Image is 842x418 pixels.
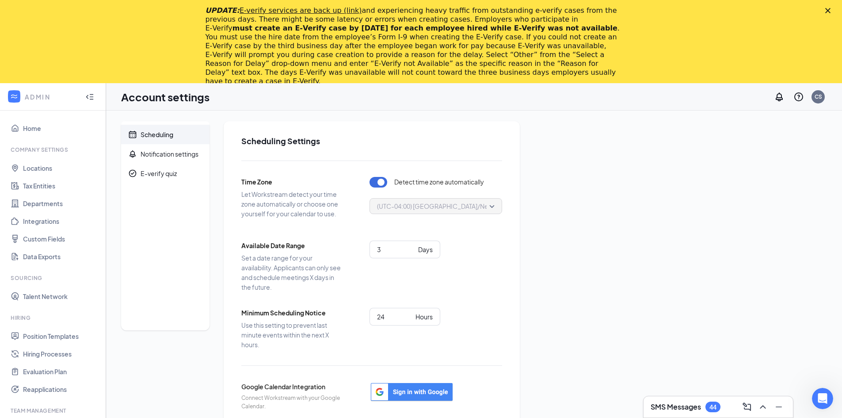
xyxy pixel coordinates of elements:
svg: Notifications [774,92,785,102]
div: Hiring [11,314,97,322]
a: E-verify services are back up (link) [240,6,362,15]
div: E-verify quiz [141,169,177,178]
button: ChevronUp [756,400,770,414]
h3: SMS Messages [651,402,701,412]
a: Integrations [23,212,99,230]
iframe: Intercom live chat [812,388,833,409]
div: Team Management [11,407,97,414]
span: Set a date range for your availability. Applicants can only see and schedule meetings X days in t... [241,253,343,292]
span: Google Calendar Integration [241,382,343,391]
svg: ChevronUp [758,402,768,412]
svg: Bell [128,150,137,158]
a: Home [23,119,99,137]
span: Available Date Range [241,241,343,250]
a: CheckmarkCircleE-verify quiz [121,164,210,183]
button: Minimize [772,400,786,414]
span: Time Zone [241,177,343,187]
span: Connect Workstream with your Google Calendar. [241,394,343,411]
a: Position Templates [23,327,99,345]
div: Company Settings [11,146,97,153]
div: Sourcing [11,274,97,282]
a: Data Exports [23,248,99,265]
span: Detect time zone automatically [394,177,484,188]
h1: Account settings [121,89,210,104]
span: Use this setting to prevent last minute events within the next X hours. [241,320,343,349]
a: Hiring Processes [23,345,99,363]
a: CalendarScheduling [121,125,210,144]
svg: ComposeMessage [742,402,752,412]
div: Days [418,245,433,254]
div: Scheduling [141,130,173,139]
button: ComposeMessage [740,400,754,414]
a: Departments [23,195,99,212]
div: and experiencing heavy traffic from outstanding e-verify cases from the previous days. There migh... [206,6,623,86]
svg: QuestionInfo [793,92,804,102]
svg: Minimize [773,402,784,412]
div: Notification settings [141,150,198,158]
a: Tax Entities [23,177,99,195]
div: CS [815,93,822,100]
div: ADMIN [25,92,77,101]
span: Let Workstream detect your time zone automatically or choose one yourself for your calendar to use. [241,189,343,219]
a: Locations [23,159,99,177]
svg: WorkstreamLogo [10,92,19,101]
svg: Collapse [85,92,94,101]
svg: CheckmarkCircle [128,169,137,178]
div: Close [825,8,834,13]
a: Evaluation Plan [23,363,99,380]
div: 44 [709,403,716,411]
h2: Scheduling Settings [241,135,502,146]
div: Hours [415,312,433,322]
a: Custom Fields [23,230,99,248]
b: must create an E‑Verify case by [DATE] for each employee hired while E‑Verify was not available [232,24,617,32]
span: Minimum Scheduling Notice [241,308,343,318]
i: UPDATE: [206,6,362,15]
a: BellNotification settings [121,144,210,164]
a: Talent Network [23,288,99,305]
span: (UTC-04:00) [GEOGRAPHIC_DATA]/New_York - Eastern Time [377,199,552,213]
svg: Calendar [128,130,137,139]
a: Reapplications [23,380,99,398]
